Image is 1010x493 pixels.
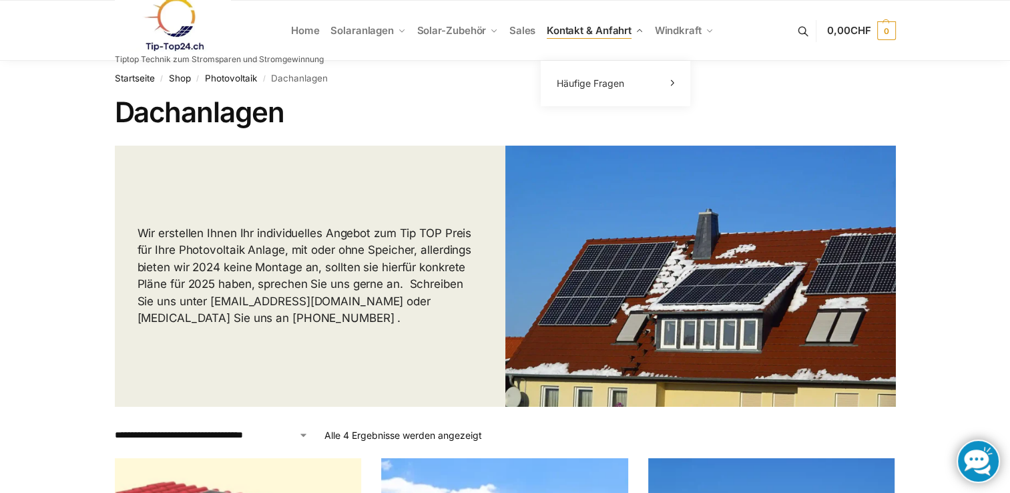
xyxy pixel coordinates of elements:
[827,11,895,51] a: 0,00CHF 0
[850,24,871,37] span: CHF
[417,24,487,37] span: Solar-Zubehör
[877,21,896,40] span: 0
[257,73,271,84] span: /
[115,73,155,84] a: Startseite
[549,74,682,93] a: Häufige Fragen
[324,428,482,442] p: Alle 4 Ergebnisse werden angezeigt
[505,146,896,407] img: Solar Dachanlage 6,5 KW
[547,24,632,37] span: Kontakt & Anfahrt
[557,77,624,89] span: Häufige Fragen
[138,225,483,327] p: Wir erstellen Ihnen Ihr individuelles Angebot zum Tip TOP Preis für Ihre Photovoltaik Anlage, mit...
[655,24,702,37] span: Windkraft
[115,96,896,129] h1: Dachanlagen
[541,1,649,61] a: Kontakt & Anfahrt
[115,61,896,96] nav: Breadcrumb
[411,1,503,61] a: Solar-Zubehör
[330,24,394,37] span: Solaranlagen
[115,428,308,442] select: Shop-Reihenfolge
[169,73,191,84] a: Shop
[205,73,257,84] a: Photovoltaik
[155,73,169,84] span: /
[509,24,536,37] span: Sales
[649,1,719,61] a: Windkraft
[115,55,324,63] p: Tiptop Technik zum Stromsparen und Stromgewinnung
[191,73,205,84] span: /
[325,1,411,61] a: Solaranlagen
[503,1,541,61] a: Sales
[827,24,870,37] span: 0,00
